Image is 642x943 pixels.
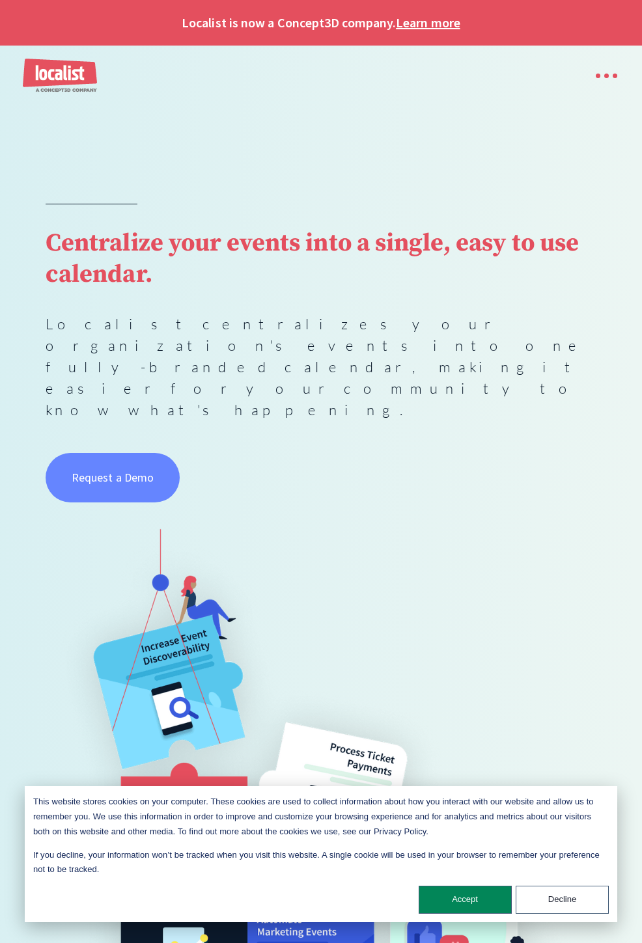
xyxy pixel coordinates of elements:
span: Centralize your events into a single, easy to use calendar. [46,228,579,290]
span: Request a Demo [72,470,154,485]
div: Cookie banner [25,786,617,922]
button: Accept [419,886,512,914]
span: This website stores cookies on your computer. These cookies are used to collect information about... [33,795,609,839]
span: If you decline, your information won’t be tracked when you visit this website. A single cookie wi... [33,848,609,878]
div: menu [582,62,619,90]
a: home [23,59,99,93]
span: Decline [548,892,576,907]
a: Request a Demo [46,453,180,502]
span: Accept [452,892,478,907]
a: Learn more [396,13,460,33]
button: Decline [516,886,609,914]
span: Learn more [396,14,460,31]
span: Localist is now a Concept3D company. [182,14,396,31]
span: Localist centralizes your organization's events into one fully-branded calendar, making it easier... [46,315,589,418]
